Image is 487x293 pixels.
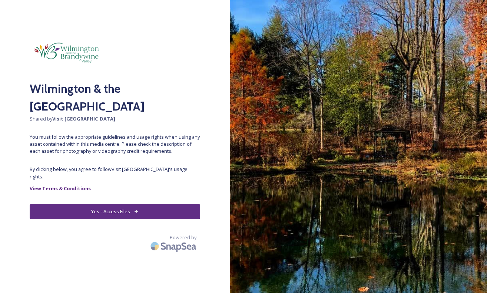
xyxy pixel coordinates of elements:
img: SnapSea Logo [148,237,200,255]
strong: View Terms & Conditions [30,185,91,192]
img: download.png [30,30,104,76]
strong: Visit [GEOGRAPHIC_DATA] [52,115,115,122]
span: By clicking below, you agree to follow Visit [GEOGRAPHIC_DATA] 's usage rights. [30,166,200,180]
span: You must follow the appropriate guidelines and usage rights when using any asset contained within... [30,134,200,155]
span: Shared by [30,115,200,122]
span: Powered by [170,234,196,241]
button: Yes - Access Files [30,204,200,219]
a: View Terms & Conditions [30,184,200,193]
h2: Wilmington & the [GEOGRAPHIC_DATA] [30,80,200,115]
